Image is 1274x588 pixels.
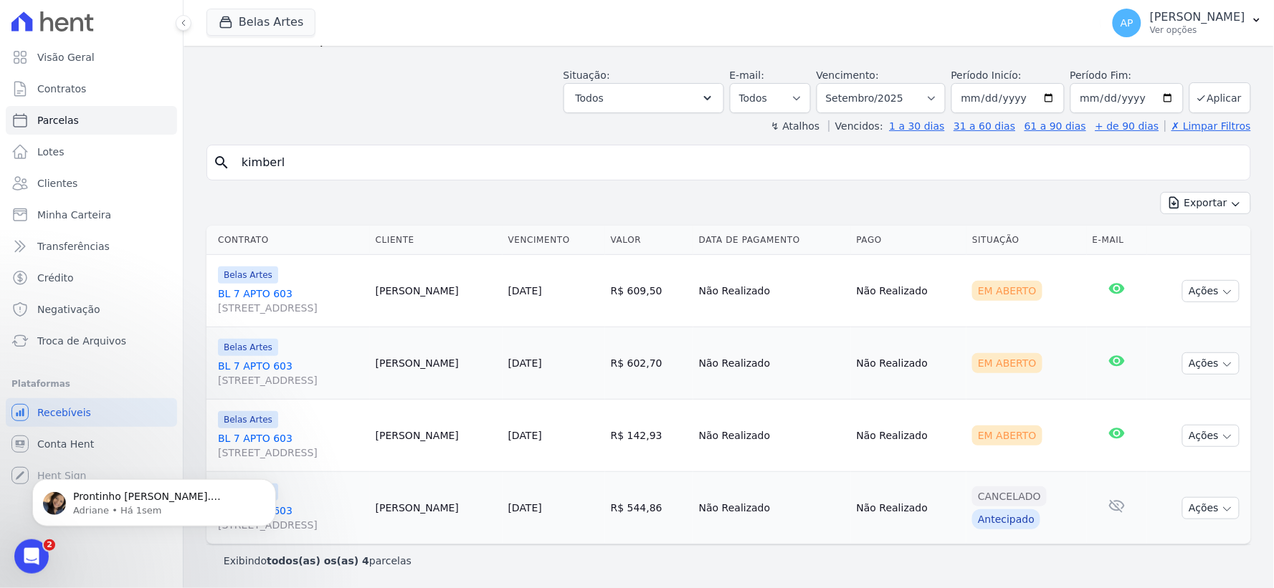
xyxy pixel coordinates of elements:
[6,398,177,427] a: Recebíveis
[206,226,370,255] th: Contrato
[6,106,177,135] a: Parcelas
[1121,18,1133,28] span: AP
[851,226,967,255] th: Pago
[771,120,819,132] label: ↯ Atalhos
[233,148,1245,177] input: Buscar por nome do lote ou do cliente
[267,555,369,567] b: todos(as) os(as) 4
[576,90,604,107] span: Todos
[14,539,49,574] iframe: Intercom live chat
[370,400,503,472] td: [PERSON_NAME]
[37,271,74,285] span: Crédito
[1182,425,1240,447] button: Ações
[218,359,364,387] a: BL 7 APTO 603[STREET_ADDRESS]
[37,176,77,191] span: Clientes
[1182,280,1240,302] button: Ações
[1150,10,1245,24] p: [PERSON_NAME]
[6,138,177,166] a: Lotes
[693,327,851,400] td: Não Realizado
[11,449,298,549] iframe: Intercom notifications mensagem
[829,120,883,132] label: Vencidos:
[954,120,1015,132] a: 31 a 60 dias
[972,425,1042,445] div: Em Aberto
[851,400,967,472] td: Não Realizado
[508,430,542,441] a: [DATE]
[693,400,851,472] td: Não Realizado
[1095,120,1159,132] a: + de 90 dias
[37,113,79,127] span: Parcelas
[11,375,171,392] div: Plataformas
[218,431,364,460] a: BL 7 APTO 603[STREET_ADDRESS]
[730,69,765,81] label: E-mail:
[890,120,945,132] a: 1 a 30 dias
[1165,120,1251,132] a: ✗ Limpar Filtros
[508,285,542,297] a: [DATE]
[37,208,111,222] span: Minha Carteira
[6,43,177,72] a: Visão Geral
[966,226,1087,255] th: Situação
[6,264,177,292] a: Crédito
[503,226,605,255] th: Vencimento
[6,295,177,324] a: Negativação
[218,286,364,315] a: BL 7 APTO 603[STREET_ADDRESS]
[693,255,851,327] td: Não Realizado
[370,472,503,544] td: [PERSON_NAME]
[218,266,278,284] span: Belas Artes
[972,486,1047,506] div: Cancelado
[1182,497,1240,519] button: Ações
[6,232,177,261] a: Transferências
[605,472,693,544] td: R$ 544,86
[972,509,1040,529] div: Antecipado
[218,445,364,460] span: [STREET_ADDRESS]
[1025,120,1086,132] a: 61 a 90 dias
[564,69,610,81] label: Situação:
[37,302,100,317] span: Negativação
[37,239,110,254] span: Transferências
[37,437,94,451] span: Conta Hent
[218,373,364,387] span: [STREET_ADDRESS]
[851,327,967,400] td: Não Realizado
[508,502,542,514] a: [DATE]
[218,411,278,428] span: Belas Artes
[370,327,503,400] td: [PERSON_NAME]
[6,169,177,198] a: Clientes
[564,83,724,113] button: Todos
[1150,24,1245,36] p: Ver opções
[206,9,315,36] button: Belas Artes
[37,405,91,420] span: Recebíveis
[1087,226,1147,255] th: E-mail
[605,255,693,327] td: R$ 609,50
[6,327,177,355] a: Troca de Arquivos
[6,430,177,458] a: Conta Hent
[605,226,693,255] th: Valor
[972,281,1042,301] div: Em Aberto
[37,334,126,348] span: Troca de Arquivos
[1161,192,1251,214] button: Exportar
[37,50,95,64] span: Visão Geral
[851,255,967,327] td: Não Realizado
[972,353,1042,373] div: Em Aberto
[370,255,503,327] td: [PERSON_NAME]
[1182,352,1240,375] button: Ações
[213,154,230,171] i: search
[6,201,177,229] a: Minha Carteira
[37,145,65,159] span: Lotes
[370,226,503,255] th: Cliente
[37,82,86,96] span: Contratos
[224,554,412,568] p: Exibindo parcelas
[1070,68,1184,83] label: Período Fim:
[1101,3,1274,43] button: AP [PERSON_NAME] Ver opções
[1189,82,1251,113] button: Aplicar
[218,339,278,356] span: Belas Artes
[6,74,177,103] a: Contratos
[605,400,693,472] td: R$ 142,93
[44,539,55,551] span: 2
[605,327,693,400] td: R$ 602,70
[817,69,879,81] label: Vencimento:
[951,69,1022,81] label: Período Inicío:
[693,472,851,544] td: Não Realizado
[218,301,364,315] span: [STREET_ADDRESS]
